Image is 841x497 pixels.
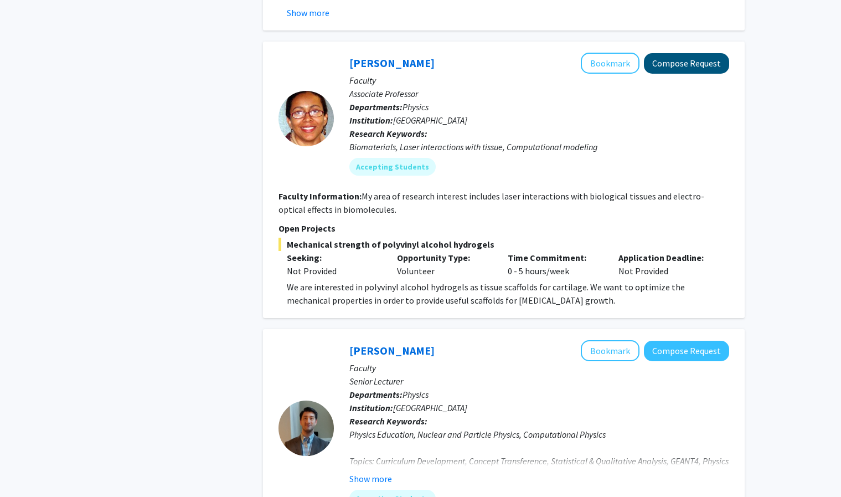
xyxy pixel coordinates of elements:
[349,115,393,126] b: Institution:
[581,53,639,74] button: Add Marta McNeese to Bookmarks
[397,251,491,264] p: Opportunity Type:
[349,472,392,485] button: Show more
[287,251,381,264] p: Seeking:
[349,56,435,70] a: [PERSON_NAME]
[393,115,467,126] span: [GEOGRAPHIC_DATA]
[349,158,436,176] mat-chip: Accepting Students
[349,428,729,481] div: Physics Education, Nuclear and Particle Physics, Computational Physics Topics: Curriculum Develop...
[403,101,429,112] span: Physics
[287,6,329,19] button: Show more
[644,53,729,74] button: Compose Request to Marta McNeese
[349,74,729,87] p: Faculty
[349,389,403,400] b: Departments:
[287,280,729,307] div: We are interested in polyvinyl alcohol hydrogels as tissue scaffolds for cartilage. We want to op...
[349,101,403,112] b: Departments:
[8,447,47,489] iframe: Chat
[278,222,729,235] p: Open Projects
[349,416,427,427] b: Research Keywords:
[581,340,639,361] button: Add Christopher Oakley to Bookmarks
[278,191,362,202] b: Faculty Information:
[349,140,729,153] div: Biomaterials, Laser interactions with tissue, Computational modeling
[610,251,721,278] div: Not Provided
[508,251,602,264] p: Time Commitment:
[349,402,393,413] b: Institution:
[278,191,704,215] fg-read-more: My area of research interest includes laser interactions with biological tissues and electro-opti...
[349,344,435,357] a: [PERSON_NAME]
[403,389,429,400] span: Physics
[499,251,610,278] div: 0 - 5 hours/week
[349,128,427,139] b: Research Keywords:
[349,87,729,100] p: Associate Professor
[349,361,729,375] p: Faculty
[393,402,467,413] span: [GEOGRAPHIC_DATA]
[389,251,499,278] div: Volunteer
[644,341,729,361] button: Compose Request to Christopher Oakley
[287,264,381,278] div: Not Provided
[278,238,729,251] span: Mechanical strength of polyvinyl alcohol hydrogels
[618,251,713,264] p: Application Deadline:
[349,375,729,388] p: Senior Lecturer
